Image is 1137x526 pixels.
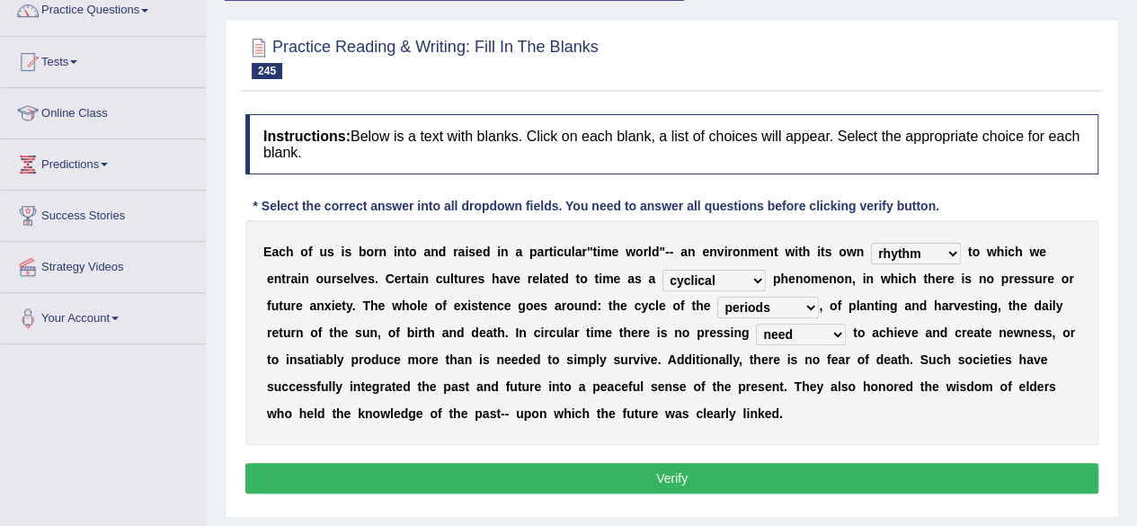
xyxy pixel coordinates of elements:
[483,245,491,259] b: d
[724,245,727,259] b: i
[1052,299,1055,313] b: l
[431,245,439,259] b: n
[549,245,554,259] b: t
[785,245,795,259] b: w
[1049,299,1053,313] b: i
[489,299,497,313] b: n
[819,299,822,313] b: ,
[553,245,556,259] b: i
[611,245,618,259] b: e
[561,272,569,286] b: d
[1008,299,1012,313] b: t
[271,245,279,259] b: a
[501,245,509,259] b: n
[902,272,909,286] b: c
[482,299,489,313] b: e
[670,245,674,259] b: -
[1,139,206,184] a: Predictions
[691,299,696,313] b: t
[655,299,659,313] b: l
[290,272,298,286] b: a
[1020,299,1027,313] b: e
[477,272,484,286] b: s
[839,245,847,259] b: o
[290,299,295,313] b: r
[406,272,411,286] b: t
[634,299,641,313] b: c
[454,299,461,313] b: e
[1043,272,1047,286] b: r
[392,299,402,313] b: w
[748,245,759,259] b: m
[1047,272,1054,286] b: e
[1027,272,1035,286] b: s
[575,245,582,259] b: a
[648,272,655,286] b: a
[1020,272,1027,286] b: s
[891,272,899,286] b: h
[418,325,422,340] b: r
[688,245,696,259] b: n
[395,325,400,340] b: f
[550,272,555,286] b: t
[773,272,781,286] b: p
[360,272,368,286] b: e
[780,272,788,286] b: h
[319,245,327,259] b: u
[612,299,620,313] b: h
[852,272,856,286] b: ,
[859,299,866,313] b: a
[544,245,548,259] b: r
[296,325,304,340] b: n
[934,299,942,313] b: h
[554,272,561,286] b: e
[866,272,874,286] b: n
[427,325,435,340] b: h
[1012,299,1020,313] b: h
[795,245,798,259] b: i
[346,299,352,313] b: y
[1008,272,1013,286] b: r
[1,242,206,287] a: Strategy Videos
[1055,299,1062,313] b: y
[556,245,564,259] b: c
[964,272,972,286] b: s
[727,245,732,259] b: r
[709,245,717,259] b: n
[597,299,601,313] b: :
[648,245,652,259] b: l
[298,272,301,286] b: i
[435,299,443,313] b: o
[848,299,857,313] b: p
[967,299,974,313] b: s
[368,272,375,286] b: s
[352,299,356,313] b: .
[370,299,378,313] b: h
[283,325,291,340] b: u
[327,245,334,259] b: s
[439,245,447,259] b: d
[315,272,324,286] b: o
[359,245,367,259] b: b
[954,299,961,313] b: v
[665,245,670,259] b: -
[355,325,362,340] b: s
[442,299,447,313] b: f
[402,299,410,313] b: h
[369,325,378,340] b: n
[497,299,504,313] b: c
[301,272,309,286] b: n
[866,299,875,313] b: n
[740,245,748,259] b: n
[702,245,709,259] b: e
[968,245,973,259] b: t
[378,299,385,313] b: e
[562,299,566,313] b: r
[795,272,804,286] b: n
[979,299,982,313] b: i
[635,245,644,259] b: o
[362,325,370,340] b: u
[263,245,271,259] b: E
[911,299,919,313] b: n
[947,272,955,286] b: e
